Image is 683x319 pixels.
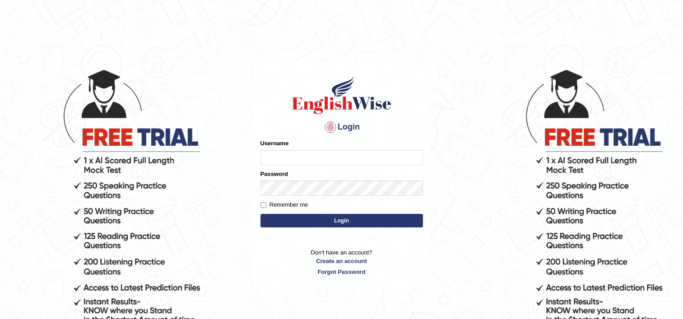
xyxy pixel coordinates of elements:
[260,170,288,178] label: Password
[260,268,423,276] a: Forgot Password
[260,202,266,208] input: Remember me
[260,257,423,265] a: Create an account
[290,75,393,116] img: Logo of English Wise sign in for intelligent practice with AI
[260,120,423,134] h4: Login
[260,200,308,209] label: Remember me
[260,214,423,227] button: Login
[260,139,289,148] label: Username
[260,248,423,276] p: Don't have an account?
